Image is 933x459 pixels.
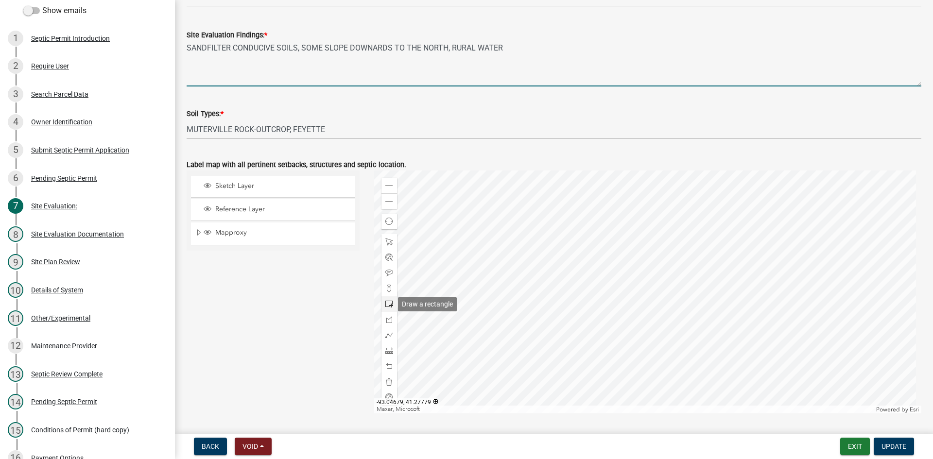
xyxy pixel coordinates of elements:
div: 8 [8,226,23,242]
button: Void [235,438,272,455]
div: 4 [8,114,23,130]
div: Other/Experimental [31,315,90,322]
li: Mapproxy [191,222,355,245]
div: Zoom out [381,193,397,209]
div: Pending Septic Permit [31,175,97,182]
div: Powered by [874,406,921,413]
div: Draw a rectangle [398,297,457,311]
div: Zoom in [381,178,397,193]
button: Update [874,438,914,455]
span: Sketch Layer [213,182,352,190]
span: Mapproxy [213,228,352,237]
div: 15 [8,422,23,438]
label: Soil Types: [187,111,224,118]
div: Septic Review Complete [31,371,103,377]
div: 1 [8,31,23,46]
div: 13 [8,366,23,382]
button: Exit [840,438,870,455]
div: Site Plan Review [31,258,80,265]
div: 3 [8,86,23,102]
button: Back [194,438,227,455]
div: 11 [8,310,23,326]
div: 9 [8,254,23,270]
div: 7 [8,198,23,214]
a: Esri [910,406,919,413]
div: Owner Identification [31,119,92,125]
span: Expand [195,228,202,238]
div: Pending Septic Permit [31,398,97,405]
span: Void [242,442,258,450]
div: Conditions of Permit (hard copy) [31,426,129,433]
div: Find my location [381,214,397,229]
div: Maxar, Microsoft [374,406,874,413]
div: Require User [31,63,69,69]
li: Reference Layer [191,199,355,221]
ul: Layer List [190,173,356,248]
div: Maintenance Provider [31,342,97,349]
li: Sketch Layer [191,176,355,198]
div: 10 [8,282,23,298]
span: Update [881,442,906,450]
div: Search Parcel Data [31,91,88,98]
div: 5 [8,142,23,158]
div: Reference Layer [202,205,352,215]
label: Label map with all pertinent setbacks, structures and septic location. [187,162,406,169]
span: Reference Layer [213,205,352,214]
div: Mapproxy [202,228,352,238]
div: Sketch Layer [202,182,352,191]
label: Site Evaluation Findings: [187,32,267,39]
span: Back [202,442,219,450]
div: Site Evaluation Documentation [31,231,124,238]
div: Submit Septic Permit Application [31,147,129,153]
label: Show emails [23,5,86,17]
div: 14 [8,394,23,409]
div: 12 [8,338,23,354]
div: 6 [8,170,23,186]
div: Details of System [31,287,83,293]
div: 2 [8,58,23,74]
div: Site Evaluation: [31,203,77,209]
div: Septic Permit Introduction [31,35,110,42]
